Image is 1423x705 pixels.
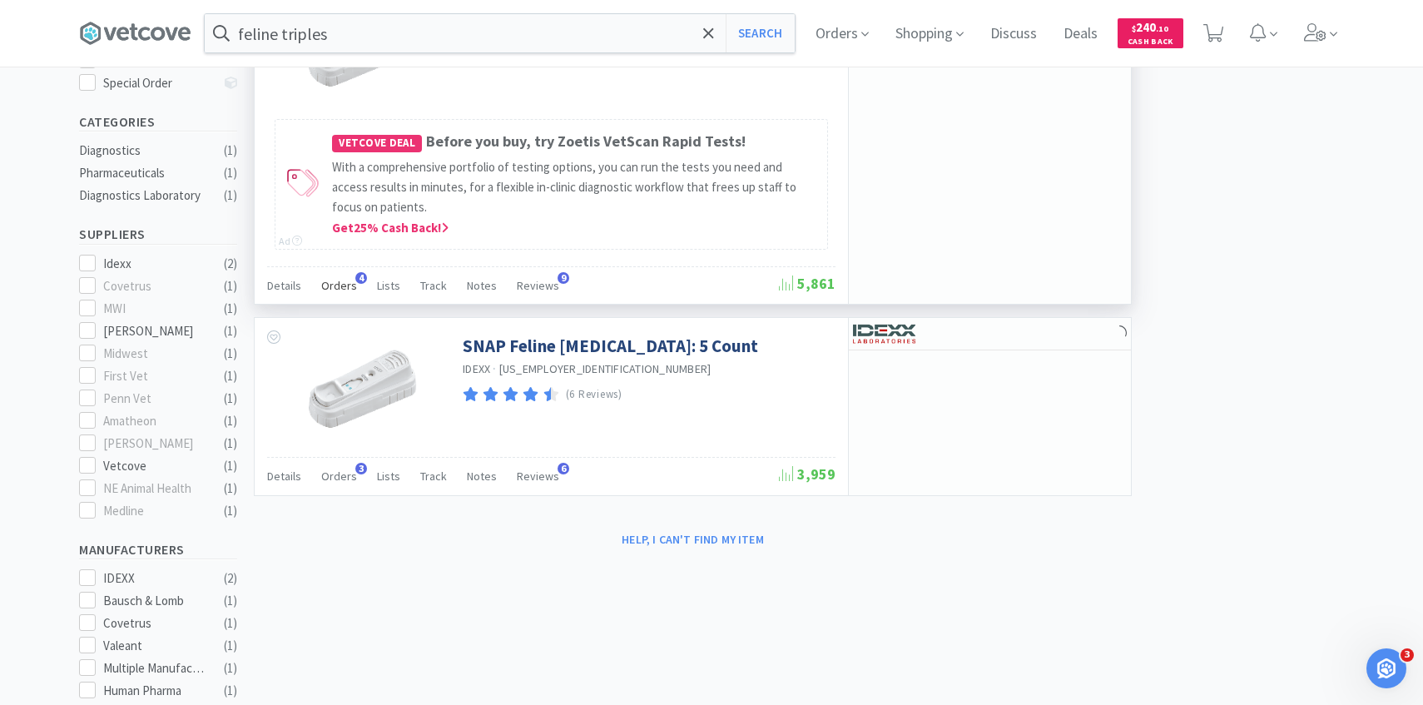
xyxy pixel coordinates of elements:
div: NE Animal Health [103,479,206,499]
div: Idexx [103,254,206,274]
div: [PERSON_NAME] [103,321,206,341]
div: ( 1 ) [224,344,237,364]
div: IDEXX [103,568,206,588]
span: Lists [377,278,400,293]
div: ( 1 ) [224,411,237,431]
div: ( 1 ) [224,141,237,161]
input: Search by item, sku, manufacturer, ingredient, size... [205,14,795,52]
div: Diagnostics Laboratory [79,186,214,206]
div: Covetrus [103,613,206,633]
span: Reviews [517,278,559,293]
div: ( 1 ) [224,434,237,454]
span: Reviews [517,469,559,484]
div: Midwest [103,344,206,364]
div: Vetcove [103,456,206,476]
span: Orders [321,469,357,484]
div: Diagnostics [79,141,214,161]
img: 3c6bb571b5f34f6eb0faa7cc457e144a_159670.png [309,335,417,443]
span: Track [420,278,447,293]
span: Lists [377,469,400,484]
div: ( 1 ) [224,479,237,499]
h5: Suppliers [79,225,237,244]
div: ( 2 ) [224,254,237,274]
div: ( 1 ) [224,658,237,678]
span: Notes [467,278,497,293]
span: 3 [355,463,367,474]
div: ( 1 ) [224,276,237,296]
div: [PERSON_NAME] [103,434,206,454]
div: ( 1 ) [224,636,237,656]
div: ( 1 ) [224,389,237,409]
a: $240.10Cash Back [1118,11,1183,56]
div: ( 1 ) [224,681,237,701]
img: 13250b0087d44d67bb1668360c5632f9_13.png [853,321,915,346]
span: . 10 [1156,23,1168,34]
p: With a comprehensive portfolio of testing options, you can run the tests you need and access resu... [332,157,819,217]
span: $ [1132,23,1136,34]
span: Get 25 % Cash Back! [332,220,449,236]
div: ( 1 ) [224,186,237,206]
div: Covetrus [103,276,206,296]
a: Deals [1057,27,1104,42]
span: [US_EMPLOYER_IDENTIFICATION_NUMBER] [499,361,711,376]
h5: Manufacturers [79,540,237,559]
button: Help, I can't find my item [612,525,774,554]
span: 6 [558,463,569,474]
h5: Categories [79,112,237,132]
div: MWI [103,299,206,319]
span: Details [267,469,301,484]
div: ( 1 ) [224,456,237,476]
div: Pharmaceuticals [79,163,214,183]
span: 240 [1132,19,1168,35]
div: Ad [279,233,302,249]
span: 3,959 [779,464,835,484]
span: Orders [321,278,357,293]
a: SNAP Feline [MEDICAL_DATA]: 5 Count [463,335,758,357]
iframe: Intercom live chat [1366,648,1406,688]
div: ( 1 ) [224,591,237,611]
div: ( 1 ) [224,321,237,341]
div: ( 1 ) [224,501,237,521]
div: Medline [103,501,206,521]
button: Search [726,14,795,52]
span: 3 [1401,648,1414,662]
div: ( 1 ) [224,299,237,319]
div: Multiple Manufacturers [103,658,206,678]
span: Cash Back [1128,37,1173,48]
div: ( 1 ) [224,163,237,183]
span: 4 [355,272,367,284]
span: Vetcove Deal [332,135,422,152]
div: Human Pharma [103,681,206,701]
span: 9 [558,272,569,284]
span: Notes [467,469,497,484]
span: Details [267,278,301,293]
span: Track [420,469,447,484]
div: First Vet [103,366,206,386]
div: ( 1 ) [224,613,237,633]
div: Bausch & Lomb [103,591,206,611]
div: Valeant [103,636,206,656]
div: Special Order [103,73,214,93]
div: Amatheon [103,411,206,431]
a: IDEXX [463,361,490,376]
h4: Before you buy, try Zoetis VetScan Rapid Tests! [332,130,819,154]
div: ( 2 ) [224,568,237,588]
a: Discuss [984,27,1044,42]
span: 5,861 [779,274,835,293]
p: (6 Reviews) [566,386,622,404]
div: Penn Vet [103,389,206,409]
div: ( 1 ) [224,366,237,386]
span: · [493,361,496,376]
